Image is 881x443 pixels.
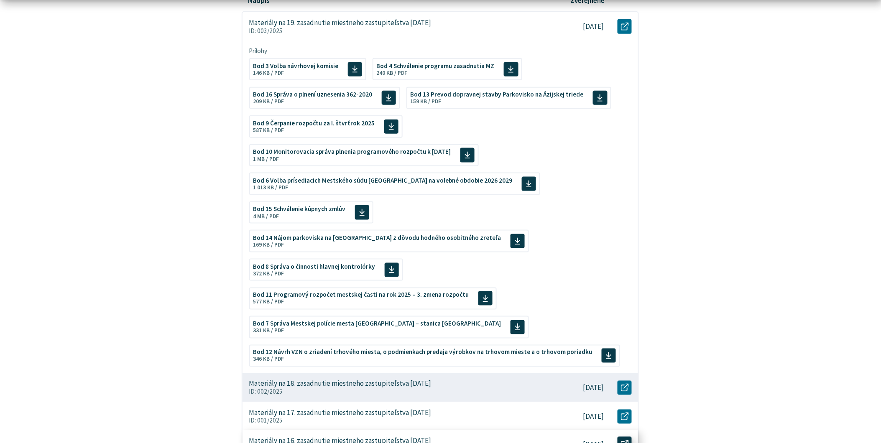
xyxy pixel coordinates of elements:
[377,63,495,69] span: Bod 4 Schválenie programu zasadnutia MZ
[253,292,469,298] span: Bod 11 Programový rozpočet mestskej časti na rok 2025 – 3. zmena rozpočtu
[249,144,479,166] a: Bod 10 Monitorovacia správa plnenia programového rozpočtu k [DATE] 1 MB / PDF
[253,91,372,97] span: Bod 16 Správa o plnení uznesenia 362-2020
[249,417,545,425] p: ID: 001/2025
[253,120,375,126] span: Bod 9 Čerpanie rozpočtu za I. štvrťrok 2025
[249,409,432,418] p: Materiály na 17. zasadnutie miestneho zastupiteľstva [DATE]
[253,213,279,220] span: 4 MB / PDF
[249,87,400,109] a: Bod 16 Správa o plnení uznesenia 362-2020 209 KB / PDF
[249,173,540,195] a: Bod 6 Voľba prísediacich Mestského súdu [GEOGRAPHIC_DATA] na volebné obdobie 2026 2029 1 013 KB /...
[253,184,288,191] span: 1 013 KB / PDF
[253,356,284,363] span: 346 KB / PDF
[583,412,604,421] p: [DATE]
[406,87,611,109] a: Bod 13 Prevod dopravnej stavby Parkovisko na Ázijskej triede 159 KB / PDF
[249,115,403,137] a: Bod 9 Čerpanie rozpočtu za I. štvrťrok 2025 587 KB / PDF
[253,321,501,327] span: Bod 7 Správa Mestskej polície mesta [GEOGRAPHIC_DATA] – stanica [GEOGRAPHIC_DATA]
[377,69,408,76] span: 240 KB / PDF
[249,379,432,388] p: Materiály na 18. zasadnutie miestneho zastupiteľstva [DATE]
[253,241,284,248] span: 169 KB / PDF
[253,263,375,270] span: Bod 8 Správa o činnosti hlavnej kontrolórky
[249,58,366,80] a: Bod 3 Voľba návrhovej komisie 146 KB / PDF
[411,98,442,105] span: 159 KB / PDF
[253,69,284,76] span: 146 KB / PDF
[249,47,632,55] span: Prílohy
[253,155,279,163] span: 1 MB / PDF
[249,316,529,338] a: Bod 7 Správa Mestskej polície mesta [GEOGRAPHIC_DATA] – stanica [GEOGRAPHIC_DATA] 331 KB / PDF
[253,63,338,69] span: Bod 3 Voľba návrhovej komisie
[249,288,497,310] a: Bod 11 Programový rozpočet mestskej časti na rok 2025 – 3. zmena rozpočtu 577 KB / PDF
[249,27,545,35] p: ID: 003/2025
[249,388,545,396] p: ID: 002/2025
[253,206,345,212] span: Bod 15 Schválenie kúpnych zmlúv
[253,327,284,334] span: 331 KB / PDF
[583,22,604,31] p: [DATE]
[583,384,604,392] p: [DATE]
[249,345,620,367] a: Bod 12 Návrh VZN o zriadení trhového miesta, o podmienkach predaja výrobkov na trhovom mieste a o...
[253,349,592,355] span: Bod 12 Návrh VZN o zriadení trhového miesta, o podmienkach predaja výrobkov na trhovom mieste a o...
[253,298,284,306] span: 577 KB / PDF
[249,18,432,27] p: Materiály na 19. zasadnutie miestneho zastupiteľstva [DATE]
[253,177,512,183] span: Bod 6 Voľba prísediacich Mestského súdu [GEOGRAPHIC_DATA] na volebné obdobie 2026 2029
[253,98,284,105] span: 209 KB / PDF
[249,201,373,224] a: Bod 15 Schválenie kúpnych zmlúv 4 MB / PDF
[249,230,529,252] a: Bod 14 Nájom parkoviska na [GEOGRAPHIC_DATA] z dôvodu hodného osobitného zreteľa 169 KB / PDF
[253,234,501,241] span: Bod 14 Nájom parkoviska na [GEOGRAPHIC_DATA] z dôvodu hodného osobitného zreteľa
[253,148,451,155] span: Bod 10 Monitorovacia správa plnenia programového rozpočtu k [DATE]
[249,259,403,281] a: Bod 8 Správa o činnosti hlavnej kontrolórky 372 KB / PDF
[253,270,284,277] span: 372 KB / PDF
[253,127,284,134] span: 587 KB / PDF
[373,58,522,80] a: Bod 4 Schválenie programu zasadnutia MZ 240 KB / PDF
[411,91,584,97] span: Bod 13 Prevod dopravnej stavby Parkovisko na Ázijskej triede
